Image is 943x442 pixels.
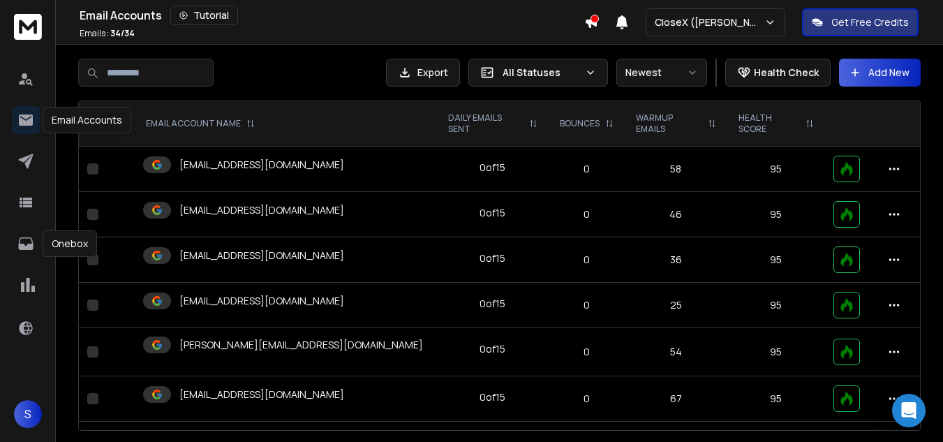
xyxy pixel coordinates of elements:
td: 25 [625,283,727,328]
p: [EMAIL_ADDRESS][DOMAIN_NAME] [179,294,344,308]
td: 95 [727,237,825,283]
td: 58 [625,147,727,192]
p: WARMUP EMAILS [636,112,702,135]
p: 0 [557,207,616,221]
div: 0 of 15 [480,342,505,356]
td: 95 [727,283,825,328]
div: 0 of 15 [480,206,505,220]
button: Get Free Credits [802,8,919,36]
p: CloseX ([PERSON_NAME]) [655,15,764,29]
p: All Statuses [503,66,579,80]
button: Newest [616,59,707,87]
td: 95 [727,147,825,192]
div: Email Accounts [80,6,584,25]
button: Health Check [725,59,831,87]
p: 0 [557,392,616,406]
button: Add New [839,59,921,87]
td: 67 [625,376,727,422]
td: 95 [727,328,825,376]
p: [EMAIL_ADDRESS][DOMAIN_NAME] [179,388,344,402]
p: BOUNCES [560,118,600,129]
p: DAILY EMAILS SENT [448,112,524,135]
p: [EMAIL_ADDRESS][DOMAIN_NAME] [179,249,344,263]
p: 0 [557,345,616,359]
div: 0 of 15 [480,297,505,311]
td: 95 [727,192,825,237]
div: Open Intercom Messenger [892,394,926,427]
p: [EMAIL_ADDRESS][DOMAIN_NAME] [179,203,344,217]
button: Export [386,59,460,87]
button: S [14,400,42,428]
td: 54 [625,328,727,376]
div: 0 of 15 [480,390,505,404]
p: HEALTH SCORE [738,112,800,135]
td: 36 [625,237,727,283]
div: Onebox [43,230,97,257]
span: 34 / 34 [110,27,135,39]
p: 0 [557,298,616,312]
td: 95 [727,376,825,422]
div: Email Accounts [43,107,131,133]
p: Get Free Credits [831,15,909,29]
p: Health Check [754,66,819,80]
p: [EMAIL_ADDRESS][DOMAIN_NAME] [179,158,344,172]
button: Tutorial [170,6,238,25]
div: 0 of 15 [480,161,505,175]
div: 0 of 15 [480,251,505,265]
div: EMAIL ACCOUNT NAME [146,118,255,129]
p: [PERSON_NAME][EMAIL_ADDRESS][DOMAIN_NAME] [179,338,423,352]
p: 0 [557,253,616,267]
td: 46 [625,192,727,237]
p: 0 [557,162,616,176]
p: Emails : [80,28,135,39]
